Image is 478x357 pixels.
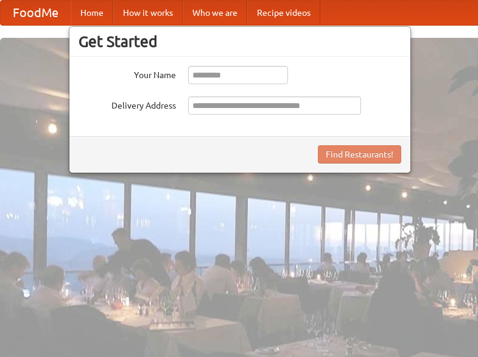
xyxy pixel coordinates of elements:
[183,1,247,25] a: Who we are
[71,1,113,25] a: Home
[113,1,183,25] a: How it works
[1,1,71,25] a: FoodMe
[79,32,401,51] h3: Get Started
[79,96,176,112] label: Delivery Address
[247,1,320,25] a: Recipe videos
[79,66,176,81] label: Your Name
[318,145,401,164] button: Find Restaurants!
